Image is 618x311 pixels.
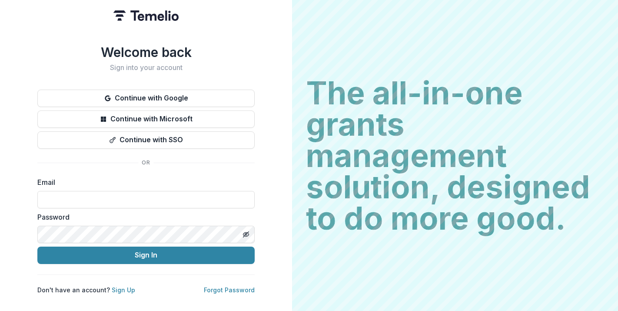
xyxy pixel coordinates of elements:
img: Temelio [113,10,179,21]
button: Continue with Microsoft [37,110,255,128]
h1: Welcome back [37,44,255,60]
a: Sign Up [112,286,135,294]
h2: Sign into your account [37,64,255,72]
button: Continue with SSO [37,131,255,149]
a: Forgot Password [204,286,255,294]
button: Toggle password visibility [239,227,253,241]
label: Email [37,177,249,187]
label: Password [37,212,249,222]
p: Don't have an account? [37,285,135,294]
button: Sign In [37,247,255,264]
button: Continue with Google [37,90,255,107]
